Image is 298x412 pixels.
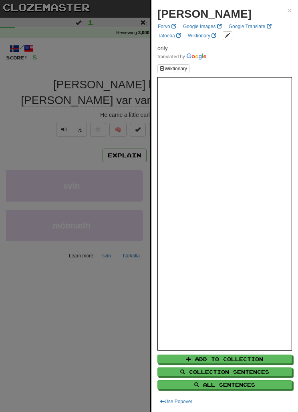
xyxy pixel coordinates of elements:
a: Wiktionary [185,31,219,40]
button: Close [287,6,292,14]
span: only [157,45,168,51]
button: Add to Collection [157,355,292,363]
strong: [PERSON_NAME] [157,8,252,20]
a: Google Images [181,22,224,31]
button: Wiktionary [157,64,189,73]
a: Tatoeba [155,31,183,40]
span: × [287,6,292,15]
a: Forvo [155,22,179,31]
button: Use Popover [157,397,195,406]
img: Color short [157,53,206,60]
a: Google Translate [226,22,274,31]
button: All Sentences [157,380,292,389]
button: edit links [223,31,232,40]
button: Collection Sentences [157,367,292,376]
